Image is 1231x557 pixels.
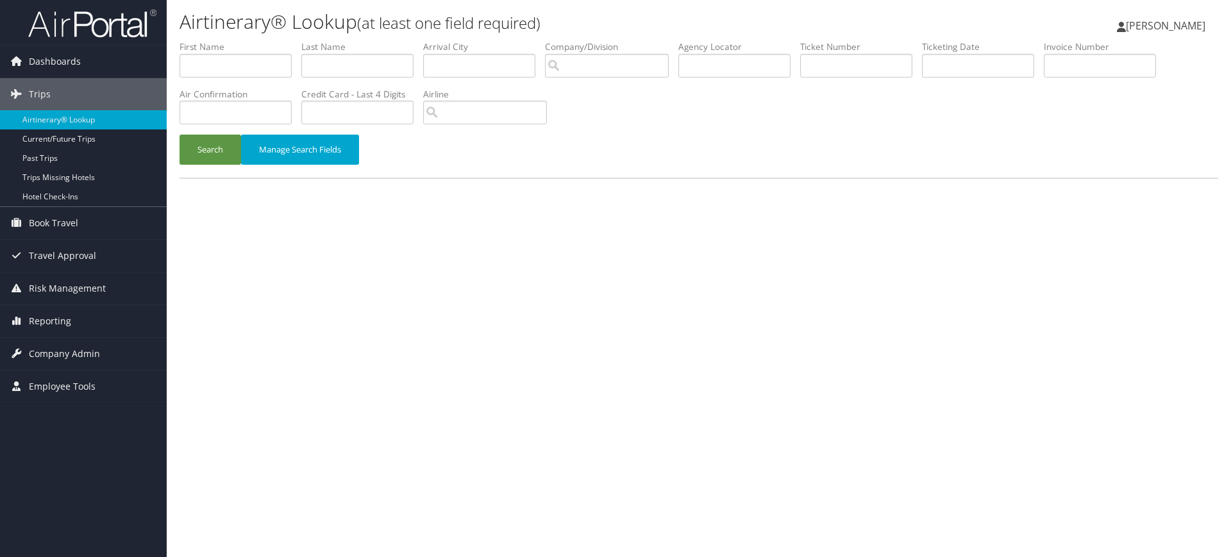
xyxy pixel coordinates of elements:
[180,135,241,165] button: Search
[29,240,96,272] span: Travel Approval
[922,40,1044,53] label: Ticketing Date
[29,46,81,78] span: Dashboards
[545,40,678,53] label: Company/Division
[180,8,872,35] h1: Airtinerary® Lookup
[29,272,106,304] span: Risk Management
[1126,19,1205,33] span: [PERSON_NAME]
[29,338,100,370] span: Company Admin
[423,40,545,53] label: Arrival City
[29,78,51,110] span: Trips
[1117,6,1218,45] a: [PERSON_NAME]
[29,370,96,403] span: Employee Tools
[29,305,71,337] span: Reporting
[800,40,922,53] label: Ticket Number
[180,88,301,101] label: Air Confirmation
[1044,40,1166,53] label: Invoice Number
[678,40,800,53] label: Agency Locator
[357,12,540,33] small: (at least one field required)
[301,40,423,53] label: Last Name
[241,135,359,165] button: Manage Search Fields
[301,88,423,101] label: Credit Card - Last 4 Digits
[180,40,301,53] label: First Name
[423,88,557,101] label: Airline
[28,8,156,38] img: airportal-logo.png
[29,207,78,239] span: Book Travel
